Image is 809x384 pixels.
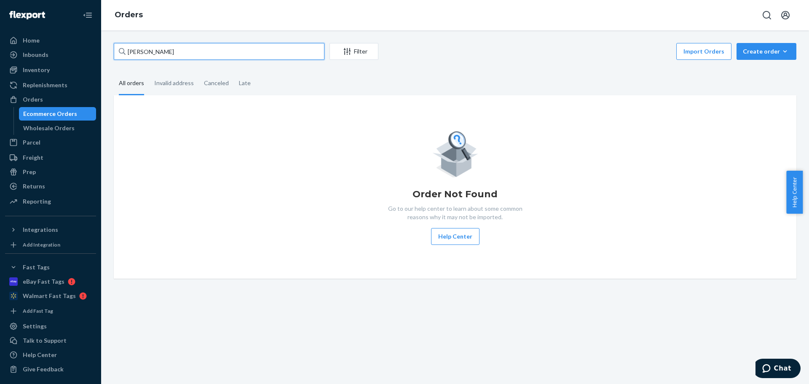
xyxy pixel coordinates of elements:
div: Ecommerce Orders [23,110,77,118]
a: Parcel [5,136,96,149]
div: Canceled [204,72,229,94]
div: Orders [23,95,43,104]
div: Add Fast Tag [23,307,53,314]
a: Returns [5,180,96,193]
button: Filter [329,43,378,60]
a: Prep [5,165,96,179]
div: Freight [23,153,43,162]
p: Go to our help center to learn about some common reasons why it may not be imported. [381,204,529,221]
a: Add Integration [5,240,96,250]
a: Inventory [5,63,96,77]
a: Orders [5,93,96,106]
div: Fast Tags [23,263,50,271]
button: Fast Tags [5,260,96,274]
button: Close Navigation [79,7,96,24]
a: Walmart Fast Tags [5,289,96,303]
a: Ecommerce Orders [19,107,96,121]
button: Help Center [431,228,480,245]
div: Reporting [23,197,51,206]
div: Prep [23,168,36,176]
button: Give Feedback [5,363,96,376]
a: Inbounds [5,48,96,62]
a: Help Center [5,348,96,362]
div: Settings [23,322,47,330]
div: Give Feedback [23,365,64,373]
div: Home [23,36,40,45]
button: Help Center [786,171,803,214]
a: Settings [5,320,96,333]
div: Create order [743,47,790,56]
a: Orders [115,10,143,19]
a: Wholesale Orders [19,121,96,135]
img: Flexport logo [9,11,45,19]
ol: breadcrumbs [108,3,150,27]
div: Inventory [23,66,50,74]
div: All orders [119,72,144,95]
input: Search orders [114,43,324,60]
div: Inbounds [23,51,48,59]
button: Talk to Support [5,334,96,347]
div: Integrations [23,226,58,234]
button: Open account menu [777,7,794,24]
img: Empty list [432,129,478,177]
div: Invalid address [154,72,194,94]
div: Help Center [23,351,57,359]
div: Add Integration [23,241,60,248]
div: Late [239,72,251,94]
a: eBay Fast Tags [5,275,96,288]
button: Create order [737,43,796,60]
iframe: Opens a widget where you can chat to one of our agents [755,359,801,380]
div: eBay Fast Tags [23,277,64,286]
div: Replenishments [23,81,67,89]
a: Add Fast Tag [5,306,96,316]
div: Filter [330,47,378,56]
button: Open Search Box [758,7,775,24]
a: Reporting [5,195,96,208]
h1: Order Not Found [413,188,498,201]
a: Home [5,34,96,47]
div: Walmart Fast Tags [23,292,76,300]
a: Replenishments [5,78,96,92]
button: Integrations [5,223,96,236]
div: Talk to Support [23,336,67,345]
div: Wholesale Orders [23,124,75,132]
button: Import Orders [676,43,731,60]
a: Freight [5,151,96,164]
div: Parcel [23,138,40,147]
div: Returns [23,182,45,191]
